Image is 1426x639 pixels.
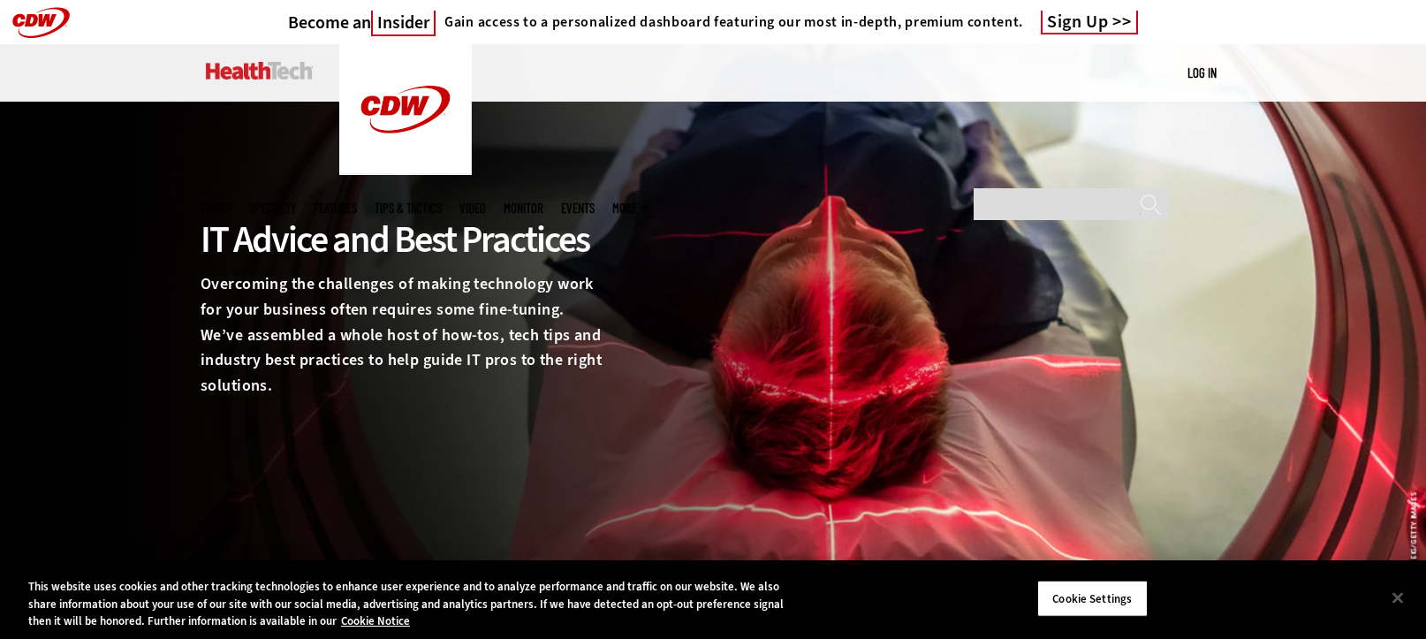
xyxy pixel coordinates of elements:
[28,578,785,630] div: This website uses cookies and other tracking technologies to enhance user experience and to analy...
[1037,580,1148,617] button: Cookie Settings
[436,13,1023,31] a: Gain access to a personalized dashboard featuring our most in-depth, premium content.
[314,202,357,215] a: Features
[1378,578,1417,617] button: Close
[201,202,232,215] span: Topics
[561,202,595,215] a: Events
[201,271,611,399] p: Overcoming the challenges of making technology work for your business often requires some fine-tu...
[1041,11,1138,34] a: Sign Up
[250,202,296,215] span: Specialty
[371,11,436,36] span: Insider
[339,161,472,179] a: CDW
[1187,64,1217,82] div: User menu
[201,216,611,263] div: IT Advice and Best Practices
[341,613,410,628] a: More information about your privacy
[612,202,649,215] span: More
[444,13,1023,31] h4: Gain access to a personalized dashboard featuring our most in-depth, premium content.
[288,11,436,34] a: Become anInsider
[339,44,472,175] img: Home
[1187,65,1217,80] a: Log in
[504,202,543,215] a: MonITor
[375,202,442,215] a: Tips & Tactics
[206,62,313,80] img: Home
[288,11,436,34] h3: Become an
[459,202,486,215] a: Video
